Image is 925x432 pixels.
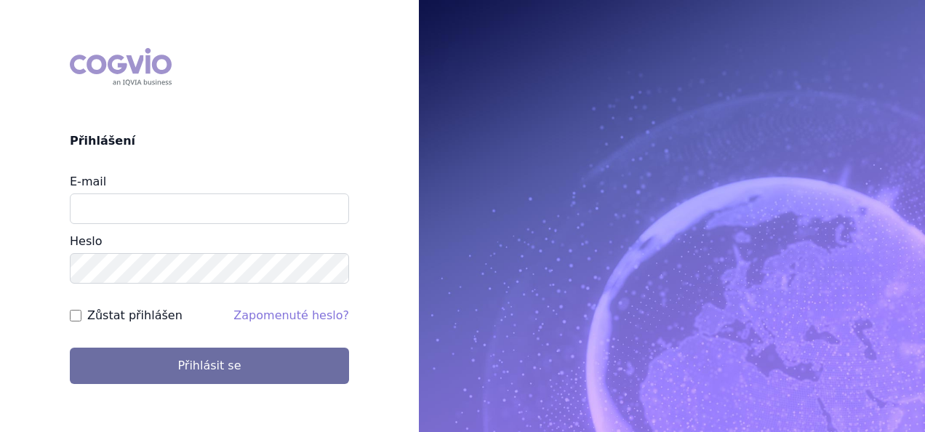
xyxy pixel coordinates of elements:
[70,348,349,384] button: Přihlásit se
[233,308,349,322] a: Zapomenuté heslo?
[70,175,106,188] label: E-mail
[70,132,349,150] h2: Přihlášení
[70,234,102,248] label: Heslo
[70,48,172,86] div: COGVIO
[87,307,183,324] label: Zůstat přihlášen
